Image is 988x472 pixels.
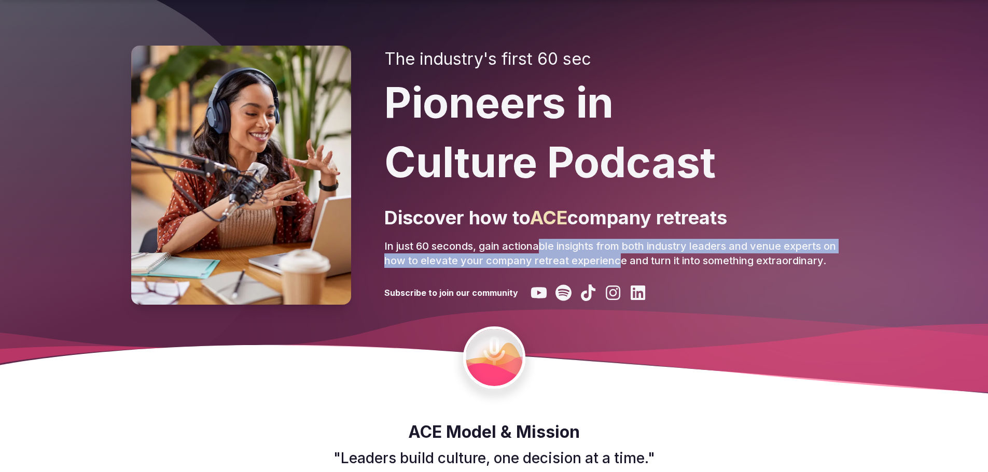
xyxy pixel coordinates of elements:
[384,73,857,192] h1: Pioneers in Culture Podcast
[131,46,351,305] img: Pioneers in Culture Podcast
[384,205,857,231] p: Discover how to company retreats
[384,287,518,298] h3: Subscribe to join our community
[530,206,567,229] span: ACE
[384,49,857,69] h2: The industry's first 60 sec
[131,448,857,468] p: "Leaders build culture, one decision at a time."
[384,239,857,268] p: In just 60 seconds, gain actionable insights from both industry leaders and venue experts on how ...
